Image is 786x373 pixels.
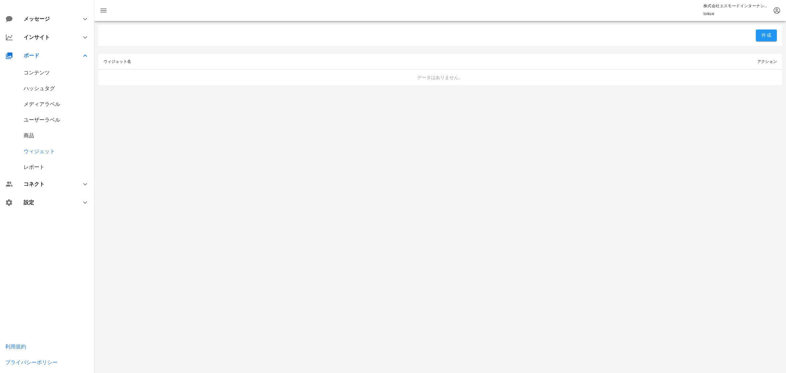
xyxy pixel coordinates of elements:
a: コンテンツ [24,69,50,76]
div: コネクト [24,181,73,187]
span: ウィジェット名 [103,59,131,64]
span: アクション [757,59,777,64]
a: 商品 [24,132,34,139]
div: メッセージ [24,16,71,22]
p: tokue [703,10,769,17]
div: 設定 [24,199,73,206]
p: 株式会社エスモードインターナショナル [703,3,769,9]
a: 利用規約 [5,344,26,350]
a: プライバシーポリシー [5,359,58,365]
div: インサイト [24,34,73,40]
a: メディアラベル [24,101,60,107]
th: アクション [479,54,782,69]
td: データはありません。 [98,69,782,85]
div: ボード [24,52,73,59]
a: ウィジェット [24,148,55,154]
a: レポート [24,164,45,170]
th: ウィジェット名 [98,54,479,69]
a: ユーザーラベル [24,117,60,123]
button: 作成 [756,29,777,41]
span: 作成 [761,32,772,38]
a: ハッシュタグ [24,85,55,91]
